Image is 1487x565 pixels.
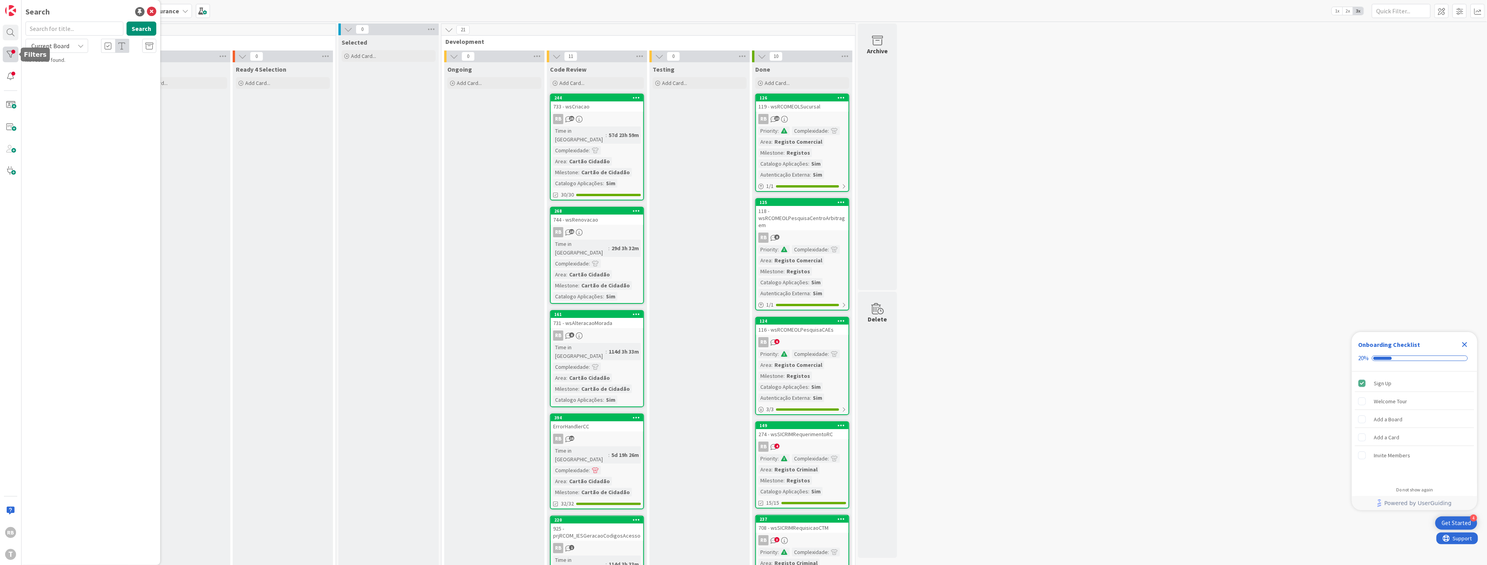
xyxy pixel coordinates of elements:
div: 118 - wsRCOMEOLPesquisaCentroArbitragem [756,206,848,230]
div: Sim [811,170,824,179]
div: Complexidade [553,259,589,268]
div: Sim [809,487,823,496]
div: RB [553,227,563,237]
div: Sim [604,292,617,301]
div: Milestone [758,476,783,485]
div: Archive [867,46,888,56]
span: : [566,270,567,279]
div: Cartão de Cidadão [579,168,632,177]
div: T [5,549,16,560]
div: Registos [785,267,812,276]
span: : [771,361,772,369]
span: : [603,292,604,301]
span: 1x [1332,7,1342,15]
span: : [778,350,779,358]
div: Cartão Cidadão [567,157,612,166]
div: Welcome Tour is incomplete. [1355,393,1474,410]
div: 1/1 [756,181,848,191]
div: 244 [551,94,643,101]
div: Autenticação Externa [758,170,810,179]
div: RB [551,227,643,237]
div: Complexidade [792,548,828,556]
div: 161 [551,311,643,318]
div: Complexidade [553,146,589,155]
div: Milestone [553,168,578,177]
span: Upstream [29,38,326,45]
div: 114d 3h 33m [607,347,641,356]
div: 161 [554,312,643,317]
div: RB [5,527,16,538]
div: Catalogo Aplicações [553,292,603,301]
span: 15/15 [766,499,779,507]
div: Footer [1352,496,1477,510]
div: Priority [758,454,778,463]
span: : [608,451,610,459]
div: Cartão de Cidadão [579,281,632,290]
span: : [606,131,607,139]
span: : [783,476,785,485]
span: : [808,487,809,496]
div: 149 [760,423,848,428]
div: No results found. [25,56,156,64]
span: : [828,126,829,135]
img: Visit kanbanzone.com [5,5,16,16]
div: Search [25,6,50,18]
span: : [810,289,811,298]
span: : [566,157,567,166]
span: Add Card... [559,79,584,87]
div: 29d 3h 32m [610,244,641,253]
div: Checklist Container [1352,332,1477,510]
div: 268 [554,208,643,214]
div: 126 [760,95,848,101]
div: Time in [GEOGRAPHIC_DATA] [553,126,606,144]
div: Cartão Cidadão [567,374,612,382]
span: : [828,350,829,358]
span: : [603,395,604,404]
span: : [589,146,590,155]
div: RB [553,543,563,553]
div: Cartão Cidadão [567,270,612,279]
div: Sim [811,394,824,402]
div: 57d 23h 59m [607,131,641,139]
span: 18 [569,436,574,441]
div: Add a Card is incomplete. [1355,429,1474,446]
div: RB [756,535,848,545]
div: Add a Board [1374,415,1402,424]
div: 268744 - wsRenovacao [551,208,643,225]
span: Ready 4 Selection [236,65,286,73]
div: Cartão de Cidadão [579,488,632,496]
span: Support [16,1,36,11]
span: 0 [250,52,263,61]
span: Done [755,65,770,73]
span: Development [445,38,845,45]
div: Onboarding Checklist [1358,340,1420,349]
span: : [783,267,785,276]
div: Area [758,256,771,265]
div: RB [758,535,769,545]
div: Complexidade [553,363,589,371]
span: : [810,394,811,402]
span: Ongoing [447,65,472,73]
span: Powered by UserGuiding [1384,498,1452,508]
div: Sim [809,383,823,391]
span: : [578,168,579,177]
div: 733 - wsCriacao [551,101,643,112]
div: 3/3 [756,404,848,414]
span: 0 [461,52,475,61]
span: 30/30 [561,191,574,199]
div: 220 [551,516,643,523]
div: Priority [758,245,778,254]
div: RB [756,114,848,124]
div: RB [551,114,643,124]
div: Autenticação Externa [758,394,810,402]
span: 6 [774,339,780,344]
span: : [608,244,610,253]
span: : [783,148,785,157]
button: Search [127,22,156,36]
div: 731 - wsAlteracaoMorada [551,318,643,328]
span: 2x [1342,7,1353,15]
span: : [808,383,809,391]
div: Cartão de Cidadão [579,384,632,393]
div: 4 [1470,514,1477,522]
div: Catalogo Aplicações [758,159,808,168]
